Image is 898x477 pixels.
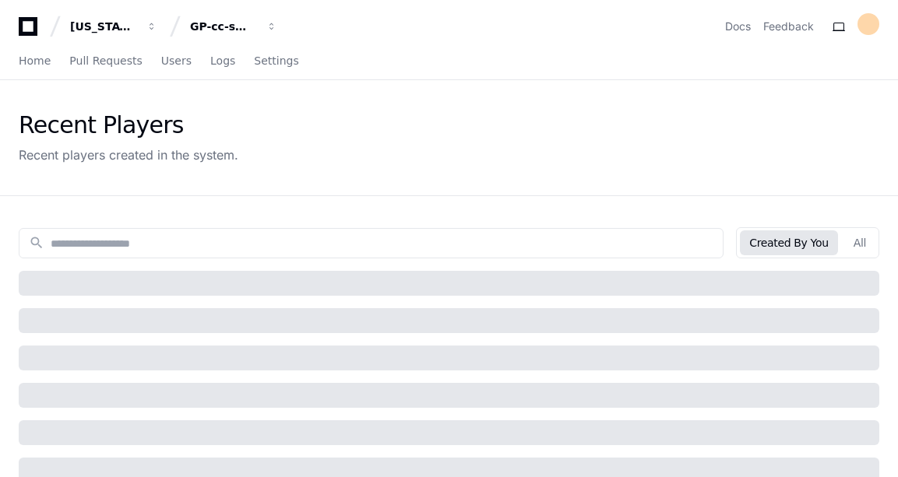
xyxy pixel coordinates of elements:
[740,230,837,255] button: Created By You
[29,235,44,251] mat-icon: search
[161,56,192,65] span: Users
[19,111,238,139] div: Recent Players
[19,146,238,164] div: Recent players created in the system.
[19,56,51,65] span: Home
[254,44,298,79] a: Settings
[184,12,283,40] button: GP-cc-sml-apps
[210,56,235,65] span: Logs
[725,19,751,34] a: Docs
[763,19,814,34] button: Feedback
[70,19,137,34] div: [US_STATE] Pacific
[190,19,257,34] div: GP-cc-sml-apps
[161,44,192,79] a: Users
[844,230,875,255] button: All
[19,44,51,79] a: Home
[254,56,298,65] span: Settings
[69,56,142,65] span: Pull Requests
[210,44,235,79] a: Logs
[69,44,142,79] a: Pull Requests
[64,12,164,40] button: [US_STATE] Pacific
